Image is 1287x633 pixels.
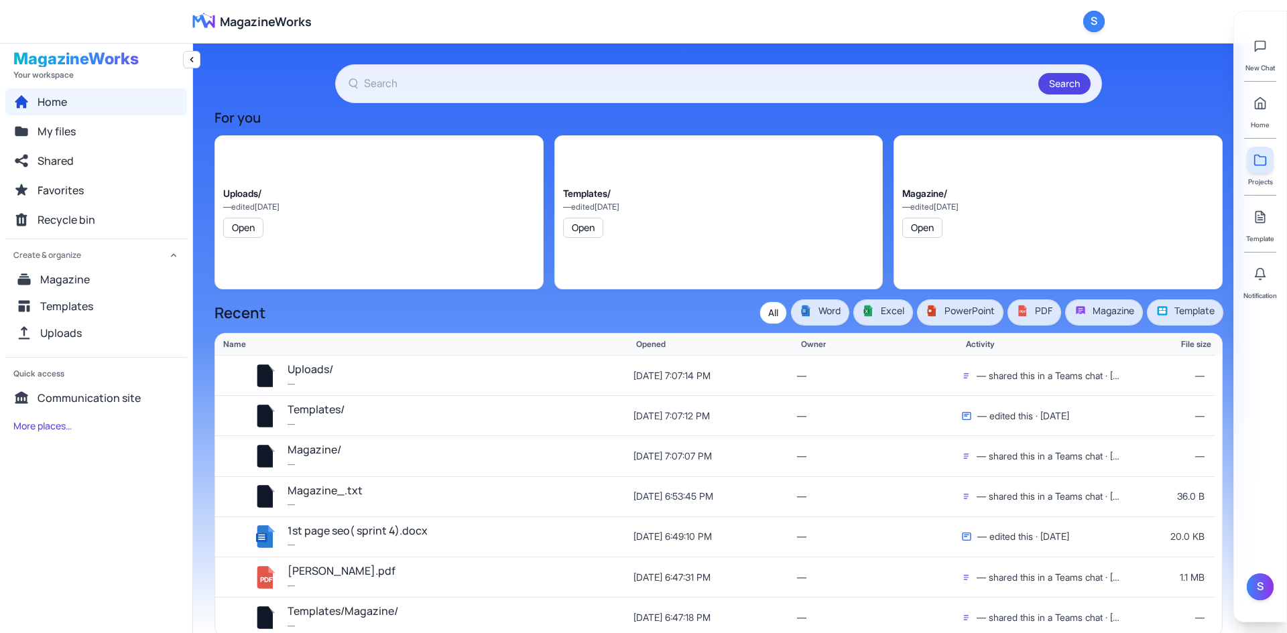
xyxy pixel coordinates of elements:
[797,611,961,624] div: —
[288,378,333,391] div: —
[854,300,912,325] button: Excel
[797,449,961,463] div: —
[1251,119,1270,130] span: Home
[223,339,554,350] div: Name
[288,419,345,431] div: —
[636,339,801,350] div: Opened
[214,109,1223,127] h3: For you
[40,298,93,314] span: Templates
[1125,530,1207,543] div: 20.0 KB
[801,339,966,350] div: Owner
[1156,304,1215,318] span: Template
[633,490,798,503] div: [DATE] 6:53:45 PM
[902,187,959,200] div: Magazine/
[5,384,187,411] button: Communication site
[1246,233,1274,244] span: Template
[40,271,90,287] span: Magazine
[38,390,141,406] span: Communication site
[792,300,849,325] button: Word
[38,212,95,228] span: Recycle bin
[5,206,187,233] button: Recycle bin
[902,218,942,238] button: Open
[760,302,786,324] button: All
[260,575,273,583] text: PDF
[13,250,81,261] span: Create & organize
[1148,300,1223,325] button: Template
[13,51,179,67] div: MagazineWorks
[1020,309,1026,314] text: PDF
[288,620,398,632] div: —
[977,369,1125,382] span: — shared this in a Teams chat · [DATE]
[563,218,603,238] button: Open
[797,409,961,423] div: —
[966,339,1131,350] div: Activity
[8,293,184,320] button: Templates
[223,218,263,238] button: Open
[288,401,345,419] button: Templates/
[633,449,798,463] div: [DATE] 7:07:07 PM
[862,304,904,318] span: Excel
[977,611,1125,624] span: — shared this in a Teams chat · [DATE]
[918,300,1003,325] button: PowerPoint
[633,369,798,382] div: [DATE] 7:07:14 PM
[288,361,333,378] button: Uploads/
[563,187,619,200] div: Templates/
[5,118,187,145] button: My files
[1074,304,1134,318] span: Magazine
[288,603,398,620] button: Templates/Magazine/
[5,414,80,438] button: More places…
[183,51,200,68] button: Collapse navigation
[1125,611,1207,624] div: —
[214,305,265,321] h2: Recent
[288,459,341,471] div: —
[977,449,1125,463] span: — shared this in a Teams chat · [DATE]
[182,11,225,32] img: MagazineWorks Logo
[1245,62,1275,73] span: New Chat
[220,12,312,31] span: MagazineWorks
[633,571,798,584] div: [DATE] 6:47:31 PM
[563,202,619,212] div: — edited [DATE]
[288,539,428,551] div: —
[5,147,187,174] button: Shared
[977,571,1125,584] span: — shared this in a Teams chat · [DATE]
[800,304,841,318] span: Word
[797,571,961,584] div: —
[797,530,961,543] div: —
[1125,369,1207,382] div: —
[5,358,187,384] div: Quick access
[38,182,84,198] span: Favorites
[38,94,67,110] span: Home
[902,202,959,212] div: — edited [DATE]
[977,530,1069,543] span: — edited this · [DATE]
[8,320,184,346] button: Uploads
[38,123,76,139] span: My files
[1083,11,1105,32] div: S
[288,441,341,459] button: Magazine/
[1248,176,1273,187] span: Projects
[1125,449,1207,463] div: —
[633,530,798,543] div: [DATE] 6:49:10 PM
[1016,304,1052,318] span: PDF
[797,369,961,382] div: —
[1247,573,1274,600] button: S
[288,580,395,592] div: —
[288,499,363,511] div: —
[1066,300,1142,325] button: Magazine
[8,266,184,293] button: Magazine
[977,490,1125,503] span: — shared this in a Teams chat · [DATE]
[1125,409,1207,423] div: —
[1125,490,1207,503] div: 36.0 B
[13,70,179,80] div: Your workspace
[926,304,995,318] span: PowerPoint
[223,187,280,200] div: Uploads/
[5,239,187,266] button: Create & organize
[40,325,82,341] span: Uploads
[1038,73,1091,94] button: Search
[633,409,798,423] div: [DATE] 7:07:12 PM
[38,153,74,169] span: Shared
[633,611,798,624] div: [DATE] 6:47:18 PM
[1243,290,1277,301] span: Notification
[5,88,187,115] button: Home
[223,202,280,212] div: — edited [DATE]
